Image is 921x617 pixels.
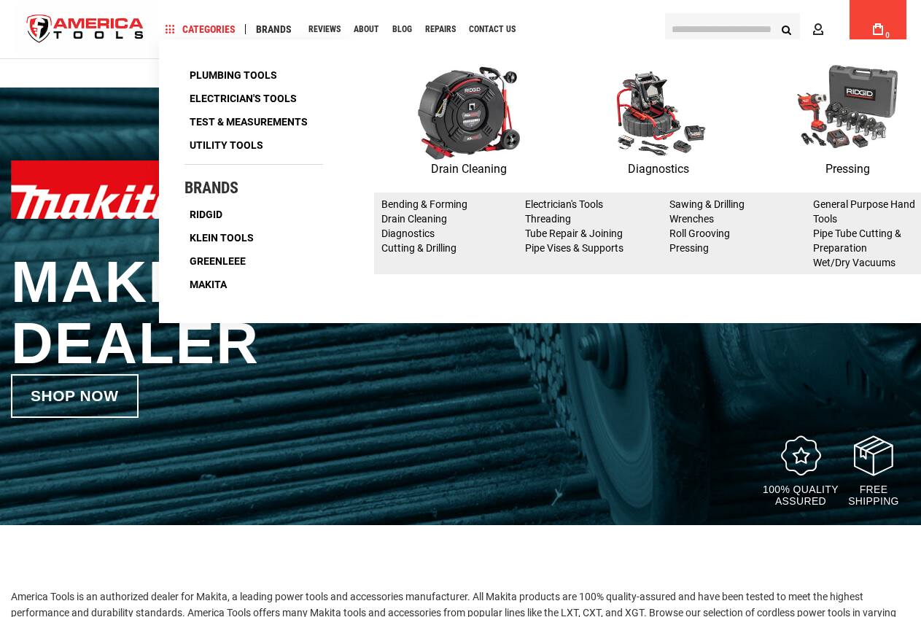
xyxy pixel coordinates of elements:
[190,209,222,220] span: Ridgid
[184,88,302,109] a: Electrician's Tools
[256,24,292,34] span: Brands
[184,251,251,271] a: Greenleee
[525,228,623,239] a: Tube Repair & Joining
[381,242,456,254] a: Cutting & Drilling
[184,112,313,132] a: Test & Measurements
[184,135,268,155] a: Utility Tools
[190,70,277,80] span: Plumbing Tools
[374,160,564,179] p: Drain Cleaning
[11,252,910,374] h1: Makita Authorized Dealer
[564,65,753,179] a: Diagnostics
[184,179,323,197] h4: Brands
[669,242,709,254] a: Pressing
[761,484,841,507] p: 100% quality assured
[354,25,379,34] span: About
[885,31,890,39] span: 0
[813,228,901,254] a: Pipe Tube Cutting & Preparation
[190,233,254,243] span: Klein Tools
[249,20,298,39] a: Brands
[184,65,282,85] a: Plumbing Tools
[392,25,412,34] span: Blog
[159,20,242,39] a: Categories
[190,279,227,290] span: Makita
[308,25,341,34] span: Reviews
[381,228,435,239] a: Diagnostics
[184,274,232,295] a: Makita
[190,140,263,150] span: Utility Tools
[813,198,915,225] a: General Purpose Hand Tools
[190,93,297,104] span: Electrician's Tools
[669,228,730,239] a: Roll Grooving
[386,20,419,39] a: Blog
[469,25,516,34] span: Contact Us
[381,198,467,210] a: Bending & Forming
[525,213,571,225] a: Threading
[166,24,236,34] span: Categories
[15,2,156,57] img: America Tools
[302,20,347,39] a: Reviews
[848,484,899,507] p: Free Shipping
[15,2,156,57] a: store logo
[419,20,462,39] a: Repairs
[669,198,745,210] a: Sawing & Drilling
[184,228,259,248] a: Klein Tools
[11,374,139,418] a: Shop now
[772,15,800,43] button: Search
[462,20,522,39] a: Contact Us
[525,242,623,254] a: Pipe Vises & Supports
[374,65,564,179] a: Drain Cleaning
[425,25,456,34] span: Repairs
[525,198,603,210] a: Electrician's Tools
[190,117,308,127] span: Test & Measurements
[184,204,228,225] a: Ridgid
[381,213,447,225] a: Drain Cleaning
[669,213,714,225] a: Wrenches
[11,160,187,219] img: Makita logo
[347,20,386,39] a: About
[190,256,246,266] span: Greenleee
[813,257,895,268] a: Wet/Dry Vacuums
[564,160,753,179] p: Diagnostics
